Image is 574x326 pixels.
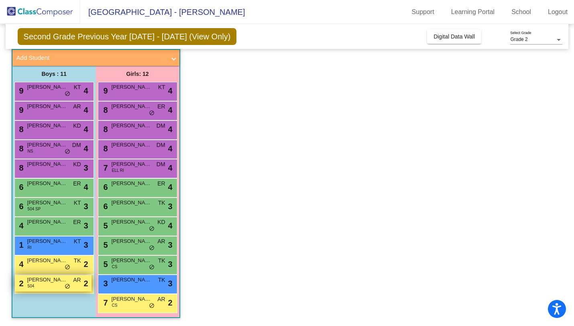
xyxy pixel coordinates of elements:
span: [PERSON_NAME] [112,276,152,284]
span: [PERSON_NAME] [112,179,152,187]
span: CS [112,302,118,308]
span: ER [73,179,81,188]
span: AR [73,276,81,284]
span: Digital Data Wall [434,33,475,40]
span: KD [73,122,81,130]
span: 4 [168,220,172,232]
a: Logout [541,6,574,18]
span: [PERSON_NAME] [112,102,152,110]
span: 3 [168,258,172,270]
span: [GEOGRAPHIC_DATA] - [PERSON_NAME] [80,6,245,18]
span: TK [158,276,165,284]
span: 6 [102,202,108,211]
span: DM [157,160,165,169]
span: ER [157,102,165,111]
span: [PERSON_NAME] [112,237,152,245]
span: 5 [102,260,108,269]
span: KT [74,83,81,92]
div: Girls: 12 [96,66,179,82]
span: 3 [83,220,88,232]
span: 9 [17,86,24,95]
span: NS [28,148,33,154]
span: 3 [168,277,172,289]
mat-panel-title: Add Student [16,53,166,63]
span: 4 [168,104,172,116]
span: [PERSON_NAME] Ramteare [27,160,67,168]
span: [PERSON_NAME] [112,199,152,207]
span: 3 [83,239,88,251]
span: DM [157,141,165,149]
span: ER [157,179,165,188]
span: 8 [102,125,108,134]
span: do_not_disturb_alt [149,245,155,251]
span: [PERSON_NAME] [27,102,67,110]
span: 4 [83,123,88,135]
span: [PERSON_NAME] [27,83,67,91]
span: 5 [102,240,108,249]
span: AR [73,102,81,111]
span: 504 [28,283,35,289]
span: 8 [17,125,24,134]
div: Boys : 11 [12,66,96,82]
span: [PERSON_NAME] [112,257,152,265]
span: 6 [102,183,108,192]
span: 2 [168,297,172,309]
span: 1 [17,240,24,249]
span: do_not_disturb_alt [65,264,70,271]
span: do_not_disturb_alt [65,149,70,155]
span: [PERSON_NAME] [112,218,152,226]
span: 3 [168,200,172,212]
span: 2 [83,258,88,270]
span: 3 [83,162,88,174]
button: Digital Data Wall [427,29,481,44]
span: 9 [17,106,24,114]
span: 4 [83,143,88,155]
span: do_not_disturb_alt [149,303,155,309]
span: KT [74,199,81,207]
span: do_not_disturb_alt [149,226,155,232]
span: 4 [83,104,88,116]
span: CS [112,264,118,270]
span: 2 [17,279,24,288]
span: 504 SP [28,206,41,212]
span: 4 [83,85,88,97]
span: KT [74,237,81,246]
span: RI [28,244,32,251]
span: ELL RI [112,167,124,173]
span: [PERSON_NAME] [PERSON_NAME] [27,141,67,149]
span: [PERSON_NAME] [27,237,67,245]
span: 8 [102,144,108,153]
span: Grade 2 [510,37,527,42]
span: Second Grade Previous Year [DATE] - [DATE] (View Only) [18,28,237,45]
span: [PERSON_NAME] [27,179,67,187]
span: 9 [102,86,108,95]
span: AR [157,237,165,246]
span: 8 [102,106,108,114]
span: 2 [83,277,88,289]
span: do_not_disturb_alt [65,91,70,97]
span: do_not_disturb_alt [65,283,70,290]
span: TK [158,199,165,207]
span: DM [157,122,165,130]
a: Support [405,6,441,18]
span: 4 [168,85,172,97]
span: 4 [168,181,172,193]
span: KT [158,83,165,92]
span: 3 [83,200,88,212]
span: ER [73,218,81,226]
span: 7 [102,163,108,172]
span: 6 [17,183,24,192]
span: 4 [168,162,172,174]
span: 4 [168,143,172,155]
span: [PERSON_NAME] [27,257,67,265]
span: [PERSON_NAME] [27,218,67,226]
span: TK [74,257,81,265]
span: do_not_disturb_alt [149,110,155,116]
a: School [505,6,537,18]
span: 7 [102,298,108,307]
span: 4 [83,181,88,193]
span: [PERSON_NAME] [112,160,152,168]
span: [PERSON_NAME] [112,122,152,130]
span: [PERSON_NAME] [27,199,67,207]
span: 8 [17,144,24,153]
